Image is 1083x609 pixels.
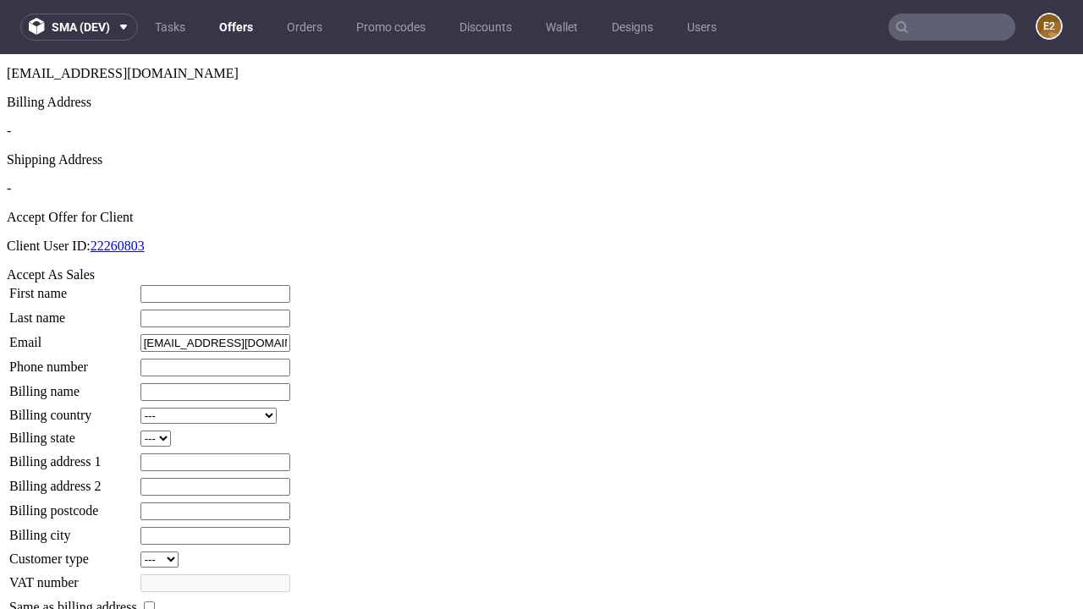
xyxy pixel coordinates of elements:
[20,14,138,41] button: sma (dev)
[449,14,522,41] a: Discounts
[91,184,145,199] a: 22260803
[8,447,138,467] td: Billing postcode
[8,544,138,562] td: Same as billing address
[8,353,138,370] td: Billing country
[346,14,436,41] a: Promo codes
[7,213,1076,228] div: Accept As Sales
[8,398,138,418] td: Billing address 1
[602,14,663,41] a: Designs
[209,14,263,41] a: Offers
[8,328,138,348] td: Billing name
[277,14,333,41] a: Orders
[677,14,727,41] a: Users
[8,423,138,442] td: Billing address 2
[7,12,239,26] span: [EMAIL_ADDRESS][DOMAIN_NAME]
[8,230,138,250] td: First name
[52,21,110,33] span: sma (dev)
[7,184,1076,200] p: Client User ID:
[1037,14,1061,38] figcaption: e2
[536,14,588,41] a: Wallet
[7,98,1076,113] div: Shipping Address
[145,14,195,41] a: Tasks
[8,497,138,514] td: Customer type
[8,255,138,274] td: Last name
[8,519,138,539] td: VAT number
[8,472,138,491] td: Billing city
[7,69,11,84] span: -
[8,304,138,323] td: Phone number
[8,279,138,299] td: Email
[7,156,1076,171] div: Accept Offer for Client
[7,41,1076,56] div: Billing Address
[8,376,138,393] td: Billing state
[7,127,11,141] span: -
